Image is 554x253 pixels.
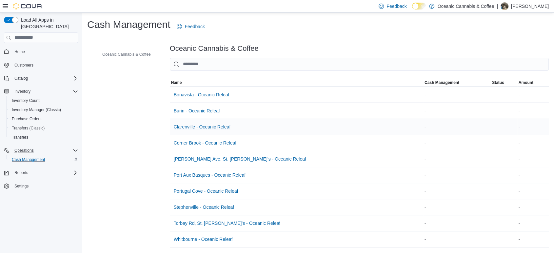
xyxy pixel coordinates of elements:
[9,115,44,123] a: Purchase Orders
[517,203,549,211] div: -
[491,79,517,87] button: Status
[423,171,491,179] div: -
[423,123,491,131] div: -
[171,104,223,117] button: Burin - Oceanic Releaf
[14,63,33,68] span: Customers
[438,2,494,10] p: Oceanic Cannabis & Coffee
[517,91,549,99] div: -
[171,88,232,101] button: Bonavista - Oceanic Releaf
[386,3,406,10] span: Feedback
[12,116,42,122] span: Purchase Orders
[519,80,533,85] span: Amount
[12,169,78,177] span: Reports
[517,171,549,179] div: -
[423,187,491,195] div: -
[14,170,28,175] span: Reports
[185,23,205,30] span: Feedback
[1,87,81,96] button: Inventory
[12,182,31,190] a: Settings
[1,181,81,191] button: Settings
[1,47,81,56] button: Home
[7,114,81,124] button: Purchase Orders
[12,182,78,190] span: Settings
[423,235,491,243] div: -
[9,156,78,164] span: Cash Management
[12,135,28,140] span: Transfers
[12,48,28,56] a: Home
[497,2,498,10] p: |
[174,140,236,146] span: Corner Brook - Oceanic Releaf
[14,49,25,54] span: Home
[501,2,508,10] div: Paige Humby
[171,185,241,198] button: Portugal Cove - Oceanic Releaf
[423,79,491,87] button: Cash Management
[517,123,549,131] div: -
[9,115,78,123] span: Purchase Orders
[423,155,491,163] div: -
[174,107,220,114] span: Burin - Oceanic Releaf
[170,79,423,87] button: Name
[517,79,549,87] button: Amount
[174,91,229,98] span: Bonavista - Oceanic Releaf
[171,80,182,85] span: Name
[174,172,246,178] span: Port Aux Basques - Oceanic Releaf
[174,220,281,226] span: Torbay Rd, St. [PERSON_NAME]'s - Oceanic Releaf
[12,169,31,177] button: Reports
[171,201,237,214] button: Stephenville - Oceanic Releaf
[12,146,36,154] button: Operations
[170,58,549,71] input: This is a search bar. As you type, the results lower in the page will automatically filter.
[12,74,78,82] span: Catalog
[171,136,239,149] button: Corner Brook - Oceanic Releaf
[102,52,151,57] span: Oceanic Cannabis & Coffee
[9,133,78,141] span: Transfers
[174,204,234,210] span: Stephenville - Oceanic Releaf
[93,50,153,58] button: Oceanic Cannabis & Coffee
[7,124,81,133] button: Transfers (Classic)
[174,236,233,243] span: Whitbourne - Oceanic Releaf
[171,233,235,246] button: Whitbourne - Oceanic Releaf
[492,80,504,85] span: Status
[9,97,78,105] span: Inventory Count
[12,98,40,103] span: Inventory Count
[171,152,309,165] button: [PERSON_NAME] Ave, St. [PERSON_NAME]’s - Oceanic Releaf
[9,133,31,141] a: Transfers
[12,88,78,95] span: Inventory
[14,89,30,94] span: Inventory
[13,3,43,10] img: Cova
[174,188,238,194] span: Portugal Cove - Oceanic Releaf
[517,235,549,243] div: -
[423,203,491,211] div: -
[1,60,81,70] button: Customers
[171,168,248,182] button: Port Aux Basques - Oceanic Releaf
[12,88,33,95] button: Inventory
[174,124,231,130] span: Clarenville - Oceanic Releaf
[12,61,78,69] span: Customers
[9,124,78,132] span: Transfers (Classic)
[423,91,491,99] div: -
[511,2,549,10] p: [PERSON_NAME]
[9,97,42,105] a: Inventory Count
[12,157,45,162] span: Cash Management
[517,219,549,227] div: -
[12,74,30,82] button: Catalog
[1,74,81,83] button: Catalog
[517,187,549,195] div: -
[7,105,81,114] button: Inventory Manager (Classic)
[14,184,29,189] span: Settings
[9,106,78,114] span: Inventory Manager (Classic)
[87,18,170,31] h1: Cash Management
[412,3,426,10] input: Dark Mode
[12,146,78,154] span: Operations
[12,61,36,69] a: Customers
[517,107,549,115] div: -
[9,156,48,164] a: Cash Management
[14,148,34,153] span: Operations
[7,96,81,105] button: Inventory Count
[12,126,45,131] span: Transfers (Classic)
[18,17,78,30] span: Load All Apps in [GEOGRAPHIC_DATA]
[423,107,491,115] div: -
[1,168,81,177] button: Reports
[1,146,81,155] button: Operations
[425,80,459,85] span: Cash Management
